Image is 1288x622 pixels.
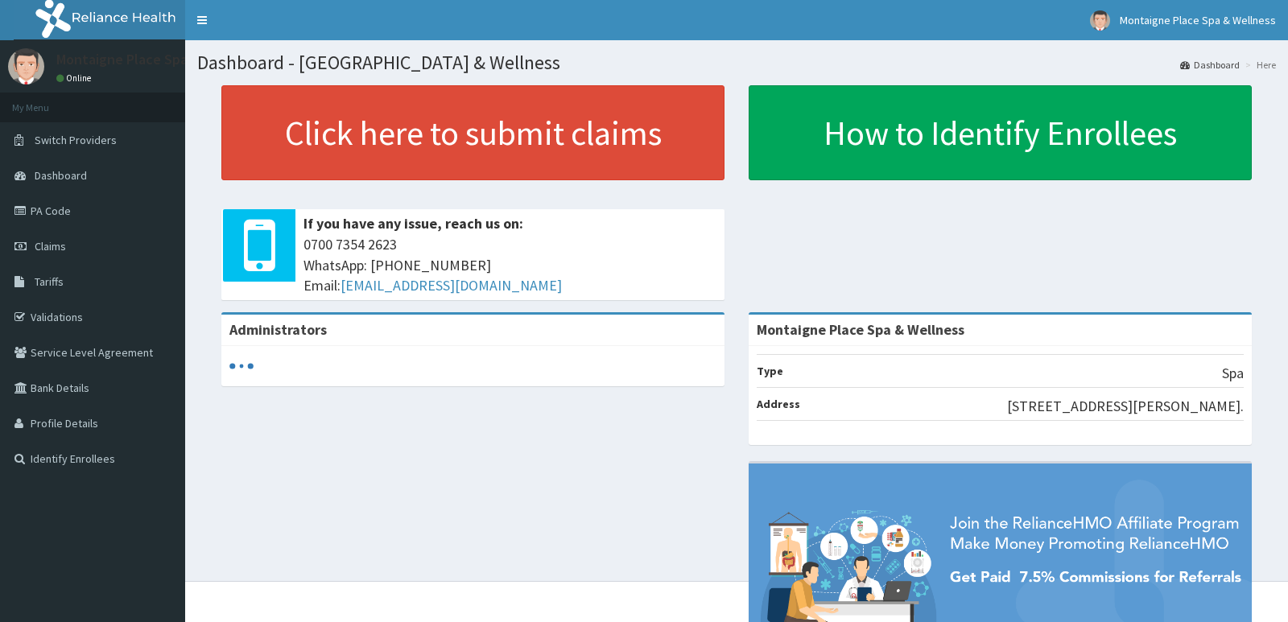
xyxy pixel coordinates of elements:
a: [EMAIL_ADDRESS][DOMAIN_NAME] [341,276,562,295]
p: Spa [1222,363,1244,384]
span: Montaigne Place Spa & Wellness [1120,13,1276,27]
strong: Montaigne Place Spa & Wellness [757,320,964,339]
span: Dashboard [35,168,87,183]
a: How to Identify Enrollees [749,85,1252,180]
h1: Dashboard - [GEOGRAPHIC_DATA] & Wellness [197,52,1276,73]
img: User Image [8,48,44,84]
a: Click here to submit claims [221,85,724,180]
p: [STREET_ADDRESS][PERSON_NAME]. [1007,396,1244,417]
b: Address [757,397,800,411]
span: Switch Providers [35,133,117,147]
span: Claims [35,239,66,253]
a: Dashboard [1180,58,1240,72]
svg: audio-loading [229,354,254,378]
b: Type [757,364,783,378]
span: 0700 7354 2623 WhatsApp: [PHONE_NUMBER] Email: [303,234,716,296]
img: User Image [1090,10,1110,31]
li: Here [1241,58,1276,72]
p: Montaigne Place Spa & Wellness [56,52,260,67]
span: Tariffs [35,274,64,289]
b: If you have any issue, reach us on: [303,214,523,233]
a: Online [56,72,95,84]
b: Administrators [229,320,327,339]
